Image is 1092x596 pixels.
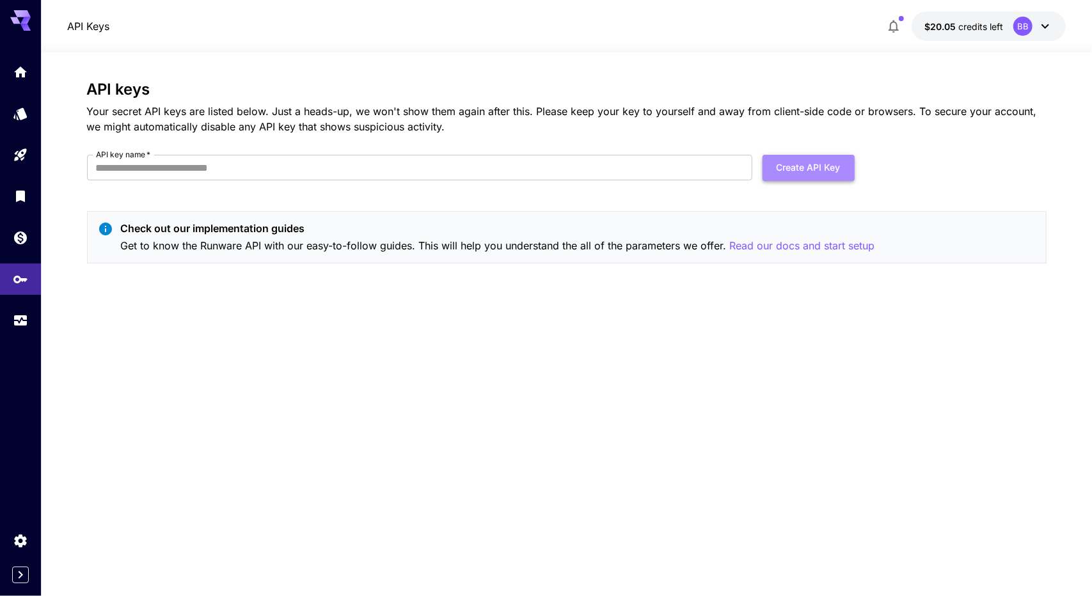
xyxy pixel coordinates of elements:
div: Models [13,106,28,122]
div: Home [13,64,28,80]
div: API Keys [13,267,28,283]
p: Check out our implementation guides [121,221,875,236]
span: $20.05 [924,21,958,32]
div: Usage [13,313,28,329]
div: Playground [13,147,28,163]
h3: API keys [87,81,1047,98]
button: Expand sidebar [12,567,29,583]
div: Library [13,188,28,204]
button: Create API Key [763,155,855,181]
p: Get to know the Runware API with our easy-to-follow guides. This will help you understand the all... [121,238,875,254]
nav: breadcrumb [67,19,109,34]
div: BB [1013,17,1033,36]
span: credits left [958,21,1003,32]
button: Read our docs and start setup [730,238,875,254]
button: $20.05BB [912,12,1066,41]
div: Settings [13,533,28,549]
div: Wallet [13,230,28,246]
a: API Keys [67,19,109,34]
p: Your secret API keys are listed below. Just a heads-up, we won't show them again after this. Plea... [87,104,1047,134]
div: $20.05 [924,20,1003,33]
label: API key name [96,149,151,160]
